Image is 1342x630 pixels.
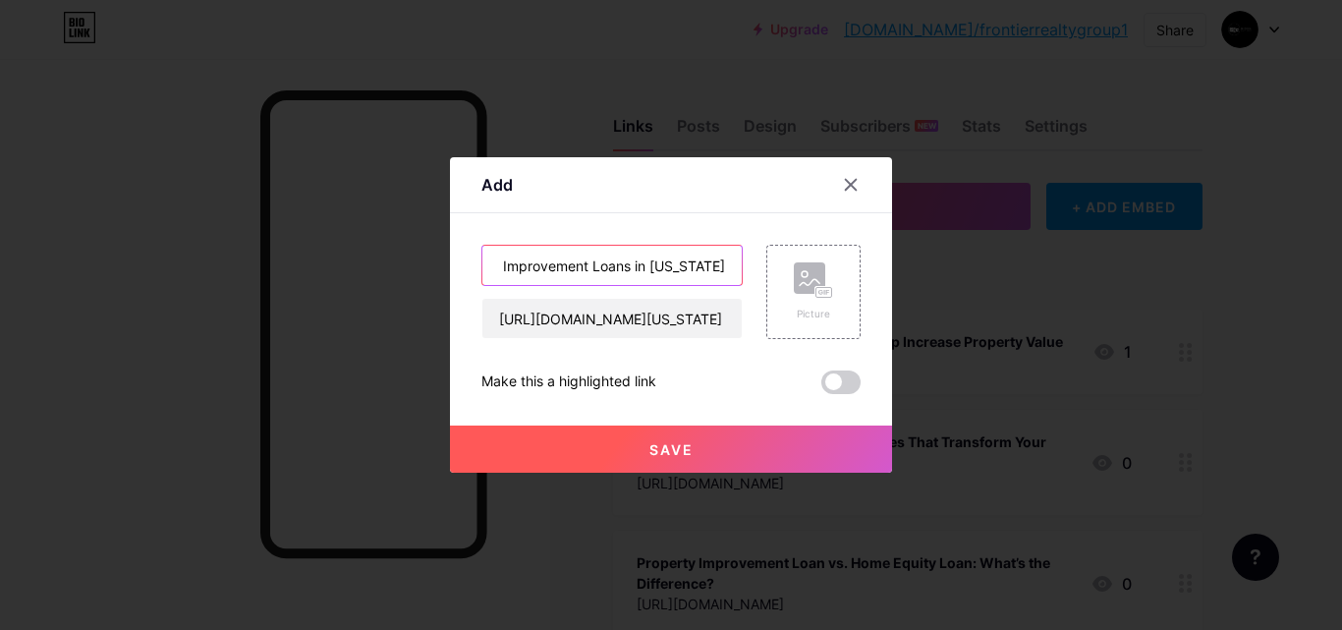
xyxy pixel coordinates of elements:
[649,441,694,458] span: Save
[481,371,656,394] div: Make this a highlighted link
[794,307,833,321] div: Picture
[482,246,742,285] input: Title
[450,426,892,473] button: Save
[481,173,513,197] div: Add
[482,299,742,338] input: URL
